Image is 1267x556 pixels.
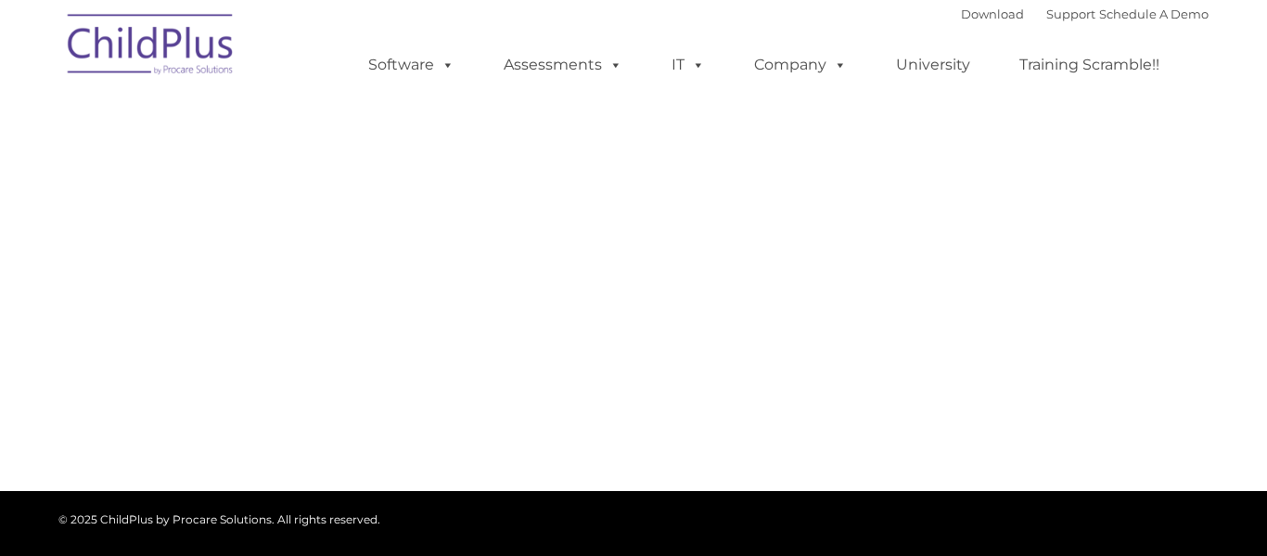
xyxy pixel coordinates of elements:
[653,46,723,84] a: IT
[877,46,989,84] a: University
[736,46,865,84] a: Company
[485,46,641,84] a: Assessments
[1099,6,1209,21] a: Schedule A Demo
[1001,46,1178,84] a: Training Scramble!!
[58,512,380,526] span: © 2025 ChildPlus by Procare Solutions. All rights reserved.
[58,1,244,94] img: ChildPlus by Procare Solutions
[1046,6,1095,21] a: Support
[350,46,473,84] a: Software
[961,6,1209,21] font: |
[961,6,1024,21] a: Download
